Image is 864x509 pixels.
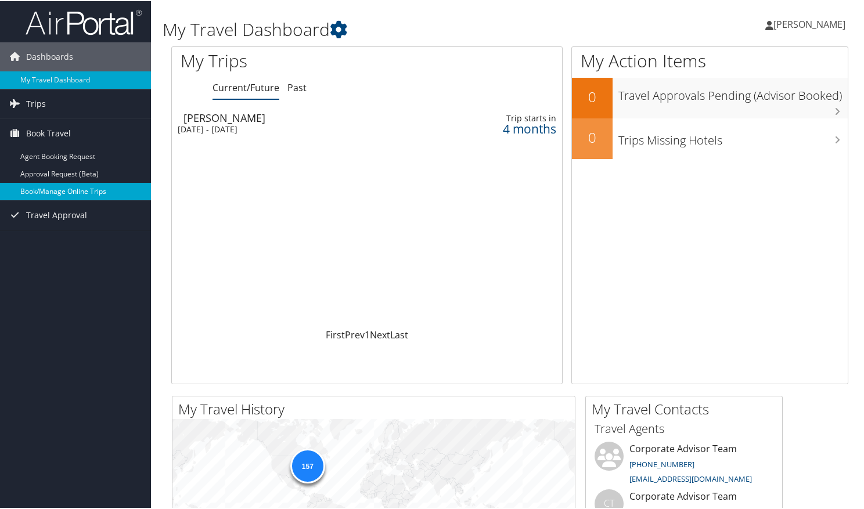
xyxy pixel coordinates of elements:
h3: Travel Agents [595,420,773,436]
a: First [326,327,345,340]
div: 157 [290,447,325,482]
div: 4 months [461,122,556,133]
a: [EMAIL_ADDRESS][DOMAIN_NAME] [629,472,752,483]
a: Prev [345,327,365,340]
img: airportal-logo.png [26,8,142,35]
h3: Trips Missing Hotels [618,125,848,147]
span: [PERSON_NAME] [773,17,845,30]
a: 0Travel Approvals Pending (Advisor Booked) [572,77,848,117]
span: Dashboards [26,41,73,70]
h2: My Travel Contacts [592,398,782,418]
h3: Travel Approvals Pending (Advisor Booked) [618,81,848,103]
span: Travel Approval [26,200,87,229]
a: 1 [365,327,370,340]
a: 0Trips Missing Hotels [572,117,848,158]
a: Current/Future [213,80,279,93]
span: Trips [26,88,46,117]
h2: My Travel History [178,398,575,418]
a: Next [370,327,390,340]
h1: My Action Items [572,48,848,72]
h1: My Travel Dashboard [163,16,625,41]
a: Last [390,327,408,340]
a: [PHONE_NUMBER] [629,458,694,468]
div: [DATE] - [DATE] [178,123,417,133]
a: [PERSON_NAME] [765,6,857,41]
h2: 0 [572,127,613,146]
div: [PERSON_NAME] [183,111,423,122]
h2: 0 [572,86,613,106]
div: Trip starts in [461,112,556,122]
span: Book Travel [26,118,71,147]
li: Corporate Advisor Team [589,441,779,488]
h1: My Trips [181,48,391,72]
a: Past [287,80,307,93]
